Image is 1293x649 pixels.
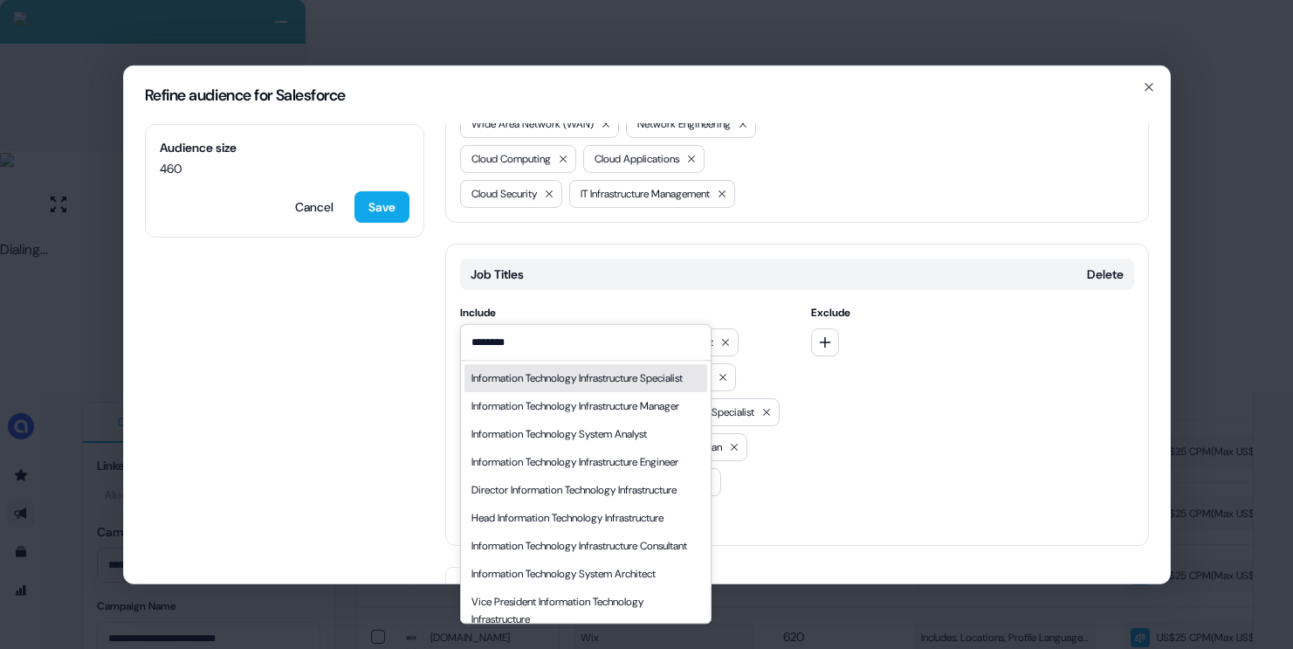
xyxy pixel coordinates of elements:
[471,425,647,443] div: Information Technology System Analyst
[471,537,687,555] div: Information Technology Infrastructure Consultant
[471,114,594,132] span: Wide Area Network (WAN)
[145,86,1149,102] h2: Refine audience for Salesforce
[595,149,679,167] span: Cloud Applications
[471,369,683,387] div: Information Technology Infrastructure Specialist
[471,593,700,628] div: Vice President Information Technology Infrastructure
[471,397,679,415] div: Information Technology Infrastructure Manager
[471,509,664,527] div: Head Information Technology Infrastructure
[1087,265,1124,282] button: Delete
[811,303,1134,321] span: Exclude
[281,190,347,222] button: Cancel
[471,184,537,202] span: Cloud Security
[160,159,409,176] span: 460
[471,265,524,282] span: Job Titles
[637,114,731,132] span: Network Engineering
[445,566,570,597] button: Add category
[471,453,678,471] div: Information Technology Infrastructure Engineer
[160,138,409,155] span: Audience size
[461,361,711,623] div: Suggestions
[471,481,677,499] div: Director Information Technology Infrastructure
[354,190,409,222] button: Save
[581,184,710,202] span: IT Infrastructure Management
[471,565,656,583] div: Information Technology System Architect
[471,149,551,167] span: Cloud Computing
[460,303,783,321] span: Include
